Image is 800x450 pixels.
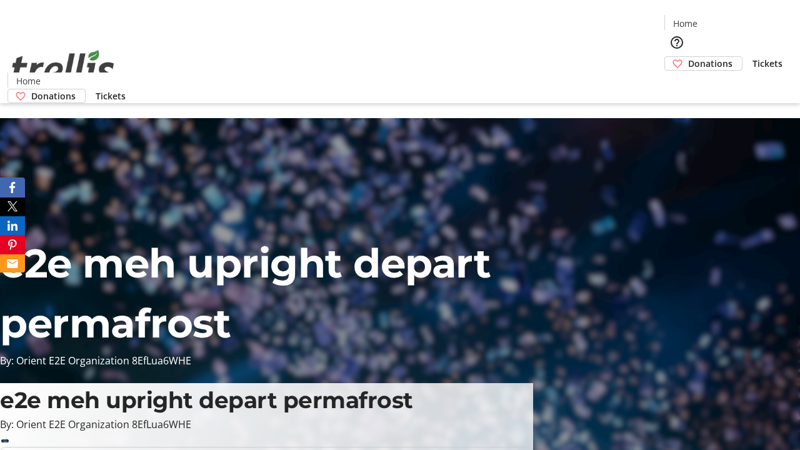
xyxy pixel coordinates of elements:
span: Home [673,17,697,30]
a: Home [8,74,48,87]
a: Home [665,17,705,30]
a: Tickets [86,89,136,102]
a: Tickets [742,57,792,70]
span: Donations [688,57,732,70]
button: Help [664,30,689,55]
a: Donations [7,89,86,103]
a: Donations [664,56,742,71]
span: Home [16,74,41,87]
span: Tickets [752,57,782,70]
img: Orient E2E Organization 8EfLua6WHE's Logo [7,36,119,99]
button: Cart [664,71,689,96]
span: Donations [31,89,76,102]
span: Tickets [96,89,126,102]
